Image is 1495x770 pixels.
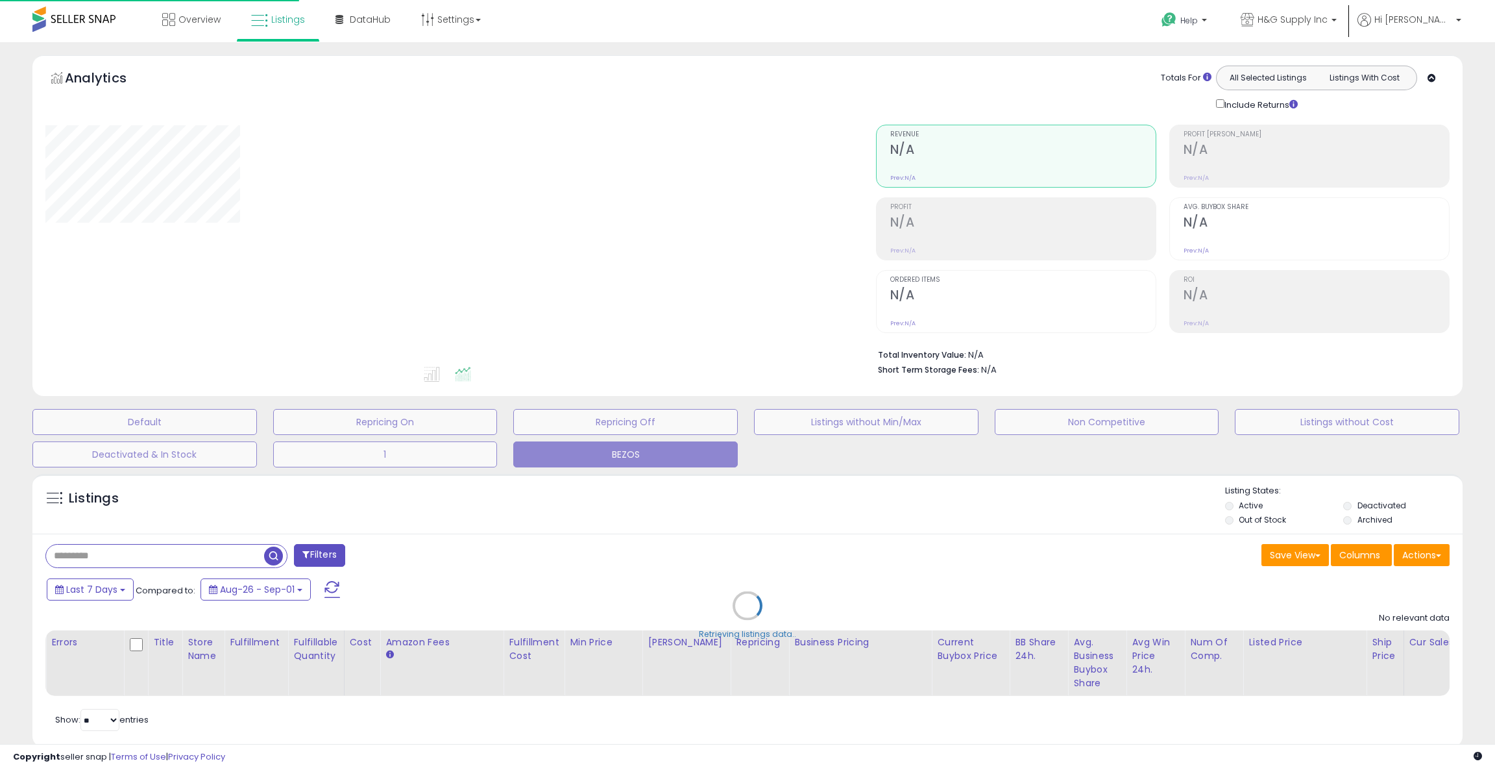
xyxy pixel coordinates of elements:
[1220,69,1317,86] button: All Selected Listings
[890,319,916,327] small: Prev: N/A
[1184,204,1449,211] span: Avg. Buybox Share
[1206,97,1313,112] div: Include Returns
[350,13,391,26] span: DataHub
[178,13,221,26] span: Overview
[1374,13,1452,26] span: Hi [PERSON_NAME]
[513,441,738,467] button: BEZOS
[1161,72,1211,84] div: Totals For
[890,204,1156,211] span: Profit
[32,409,257,435] button: Default
[890,131,1156,138] span: Revenue
[1235,409,1459,435] button: Listings without Cost
[878,346,1440,362] li: N/A
[273,441,498,467] button: 1
[273,409,498,435] button: Repricing On
[890,174,916,182] small: Prev: N/A
[13,751,60,763] strong: Copyright
[1184,174,1209,182] small: Prev: N/A
[65,69,152,90] h5: Analytics
[890,277,1156,284] span: Ordered Items
[1258,13,1328,26] span: H&G Supply Inc
[271,13,305,26] span: Listings
[1357,13,1461,42] a: Hi [PERSON_NAME]
[1184,215,1449,232] h2: N/A
[1184,142,1449,160] h2: N/A
[32,441,257,467] button: Deactivated & In Stock
[1161,12,1177,28] i: Get Help
[1184,277,1449,284] span: ROI
[1316,69,1413,86] button: Listings With Cost
[1184,247,1209,255] small: Prev: N/A
[513,409,738,435] button: Repricing Off
[890,247,916,255] small: Prev: N/A
[1184,131,1449,138] span: Profit [PERSON_NAME]
[13,751,225,764] div: seller snap | |
[878,349,966,360] b: Total Inventory Value:
[995,409,1219,435] button: Non Competitive
[1151,2,1220,42] a: Help
[981,364,997,376] span: N/A
[1184,288,1449,305] h2: N/A
[890,142,1156,160] h2: N/A
[1184,319,1209,327] small: Prev: N/A
[699,628,796,640] div: Retrieving listings data..
[890,215,1156,232] h2: N/A
[890,288,1156,305] h2: N/A
[1180,15,1198,26] span: Help
[878,364,979,375] b: Short Term Storage Fees:
[754,409,978,435] button: Listings without Min/Max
